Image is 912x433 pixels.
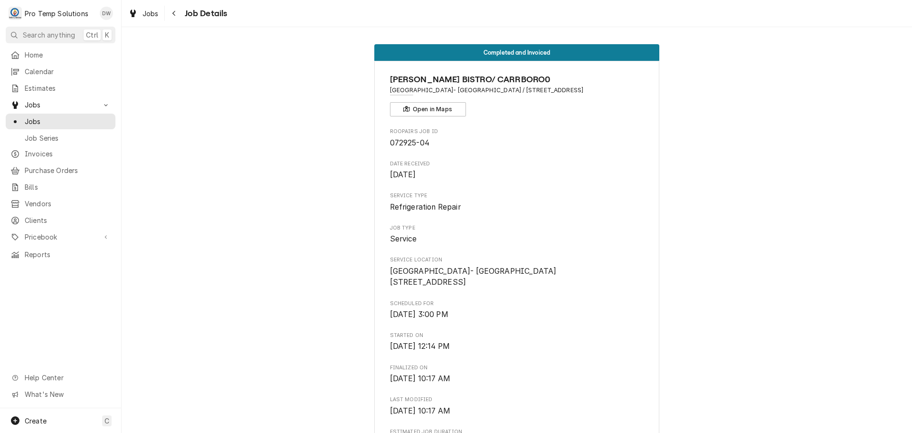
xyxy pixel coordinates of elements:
[390,373,644,385] span: Finalized On
[390,300,644,320] div: Scheduled For
[25,100,96,110] span: Jobs
[390,266,644,288] span: Service Location
[6,27,115,43] button: Search anythingCtrlK
[124,6,162,21] a: Jobs
[390,256,644,264] span: Service Location
[390,405,644,417] span: Last Modified
[390,364,644,385] div: Finalized On
[25,232,96,242] span: Pricebook
[6,146,115,162] a: Invoices
[104,416,109,426] span: C
[100,7,113,20] div: DW
[6,130,115,146] a: Job Series
[390,202,644,213] span: Service Type
[390,342,450,351] span: [DATE] 12:14 PM
[25,373,110,383] span: Help Center
[390,86,644,95] span: Address
[25,149,111,159] span: Invoices
[6,47,115,63] a: Home
[390,310,448,319] span: [DATE] 3:00 PM
[6,386,115,402] a: Go to What's New
[390,138,429,147] span: 072925-04
[390,364,644,372] span: Finalized On
[9,7,22,20] div: P
[25,67,111,77] span: Calendar
[25,9,88,19] div: Pro Temp Solutions
[25,199,111,209] span: Vendors
[6,97,115,113] a: Go to Jobs
[25,165,111,175] span: Purchase Orders
[390,192,644,212] div: Service Type
[390,234,417,243] span: Service
[390,309,644,320] span: Scheduled For
[25,133,111,143] span: Job Series
[6,163,115,178] a: Purchase Orders
[23,30,75,40] span: Search anything
[390,73,644,116] div: Client Information
[390,267,557,287] span: [GEOGRAPHIC_DATA]- [GEOGRAPHIC_DATA] [STREET_ADDRESS]
[25,83,111,93] span: Estimates
[390,332,644,352] div: Started On
[390,341,644,352] span: Started On
[390,256,644,288] div: Service Location
[105,30,109,40] span: K
[6,370,115,385] a: Go to Help Center
[390,102,466,116] button: Open in Maps
[167,6,182,21] button: Navigate back
[390,170,416,179] span: [DATE]
[25,417,47,425] span: Create
[390,192,644,200] span: Service Type
[25,389,110,399] span: What's New
[390,128,644,135] span: Roopairs Job ID
[390,332,644,339] span: Started On
[390,160,644,168] span: Date Received
[390,160,644,181] div: Date Received
[86,30,98,40] span: Ctrl
[390,73,644,86] span: Name
[390,300,644,308] span: Scheduled For
[390,202,461,212] span: Refrigeration Repair
[6,64,115,79] a: Calendar
[390,396,644,404] span: Last Modified
[390,224,644,245] div: Job Type
[25,116,111,126] span: Jobs
[390,224,644,232] span: Job Type
[9,7,22,20] div: Pro Temp Solutions's Avatar
[25,50,111,60] span: Home
[390,169,644,181] span: Date Received
[25,215,111,225] span: Clients
[390,128,644,148] div: Roopairs Job ID
[6,229,115,245] a: Go to Pricebook
[25,182,111,192] span: Bills
[390,406,450,415] span: [DATE] 10:17 AM
[6,247,115,262] a: Reports
[390,233,644,245] span: Job Type
[6,80,115,96] a: Estimates
[374,44,659,61] div: Status
[390,396,644,416] div: Last Modified
[182,7,228,20] span: Job Details
[25,250,111,260] span: Reports
[6,179,115,195] a: Bills
[6,196,115,212] a: Vendors
[6,212,115,228] a: Clients
[390,137,644,149] span: Roopairs Job ID
[100,7,113,20] div: Dana Williams's Avatar
[484,49,551,56] span: Completed and Invoiced
[6,114,115,129] a: Jobs
[142,9,159,19] span: Jobs
[390,374,450,383] span: [DATE] 10:17 AM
